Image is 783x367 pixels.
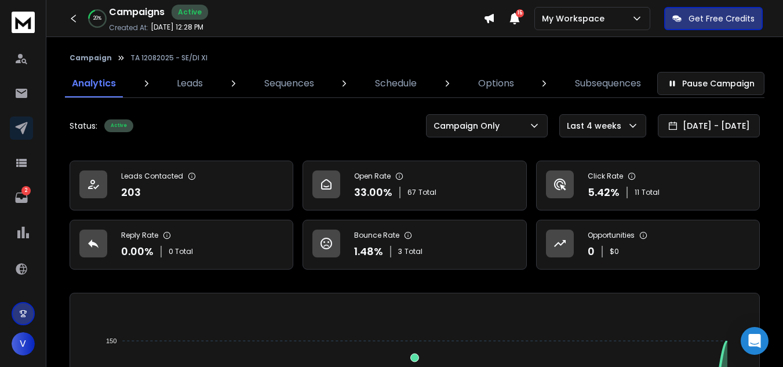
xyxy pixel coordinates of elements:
[169,247,193,256] p: 0 Total
[405,247,423,256] span: Total
[130,53,207,63] p: TA 12082025 - SE/DI XI
[65,70,123,97] a: Analytics
[12,332,35,355] button: V
[151,23,203,32] p: [DATE] 12:28 PM
[658,114,760,137] button: [DATE] - [DATE]
[70,220,293,270] a: Reply Rate0.00%0 Total
[588,172,623,181] p: Click Rate
[354,244,383,260] p: 1.48 %
[172,5,208,20] div: Active
[93,15,101,22] p: 20 %
[375,77,417,90] p: Schedule
[536,220,760,270] a: Opportunities0$0
[109,5,165,19] h1: Campaigns
[689,13,755,24] p: Get Free Credits
[657,72,764,95] button: Pause Campaign
[516,9,524,17] span: 15
[610,247,619,256] p: $ 0
[10,186,33,209] a: 2
[70,161,293,210] a: Leads Contacted203
[368,70,424,97] a: Schedule
[121,184,141,201] p: 203
[741,327,769,355] div: Open Intercom Messenger
[567,120,626,132] p: Last 4 weeks
[264,77,314,90] p: Sequences
[588,244,595,260] p: 0
[407,188,416,197] span: 67
[106,337,116,344] tspan: 150
[109,23,148,32] p: Created At:
[418,188,436,197] span: Total
[354,231,399,240] p: Bounce Rate
[354,172,391,181] p: Open Rate
[664,7,763,30] button: Get Free Credits
[303,161,526,210] a: Open Rate33.00%67Total
[70,120,97,132] p: Status:
[21,186,31,195] p: 2
[588,231,635,240] p: Opportunities
[588,184,620,201] p: 5.42 %
[536,161,760,210] a: Click Rate5.42%11Total
[398,247,402,256] span: 3
[642,188,660,197] span: Total
[121,231,158,240] p: Reply Rate
[434,120,504,132] p: Campaign Only
[303,220,526,270] a: Bounce Rate1.48%3Total
[575,77,641,90] p: Subsequences
[471,70,521,97] a: Options
[354,184,392,201] p: 33.00 %
[542,13,609,24] p: My Workspace
[12,12,35,33] img: logo
[121,172,183,181] p: Leads Contacted
[70,53,112,63] button: Campaign
[72,77,116,90] p: Analytics
[635,188,639,197] span: 11
[121,244,154,260] p: 0.00 %
[478,77,514,90] p: Options
[177,77,203,90] p: Leads
[257,70,321,97] a: Sequences
[568,70,648,97] a: Subsequences
[104,119,133,132] div: Active
[170,70,210,97] a: Leads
